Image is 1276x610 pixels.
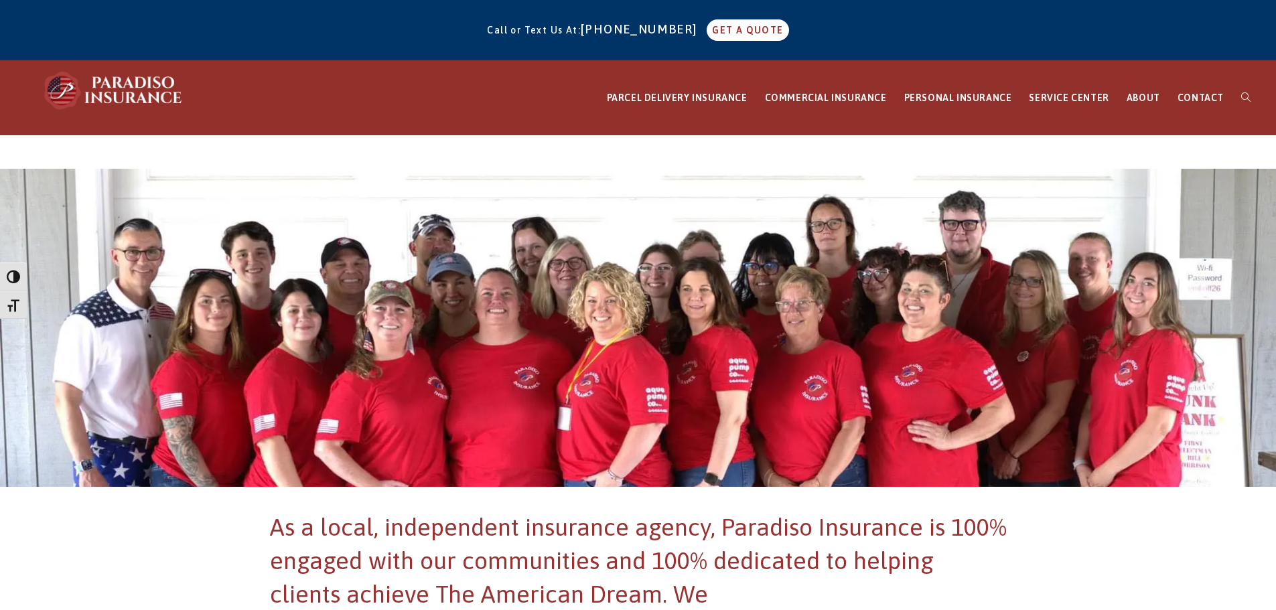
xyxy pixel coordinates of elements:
[1178,92,1224,103] span: CONTACT
[1169,61,1232,135] a: CONTACT
[765,92,887,103] span: COMMERCIAL INSURANCE
[598,61,756,135] a: PARCEL DELIVERY INSURANCE
[1118,61,1169,135] a: ABOUT
[756,61,896,135] a: COMMERCIAL INSURANCE
[581,22,704,36] a: [PHONE_NUMBER]
[607,92,748,103] span: PARCEL DELIVERY INSURANCE
[1127,92,1160,103] span: ABOUT
[1029,92,1109,103] span: SERVICE CENTER
[40,70,188,110] img: Paradiso Insurance
[904,92,1012,103] span: PERSONAL INSURANCE
[707,19,788,41] a: GET A QUOTE
[487,25,581,35] span: Call or Text Us At:
[896,61,1021,135] a: PERSONAL INSURANCE
[1020,61,1117,135] a: SERVICE CENTER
